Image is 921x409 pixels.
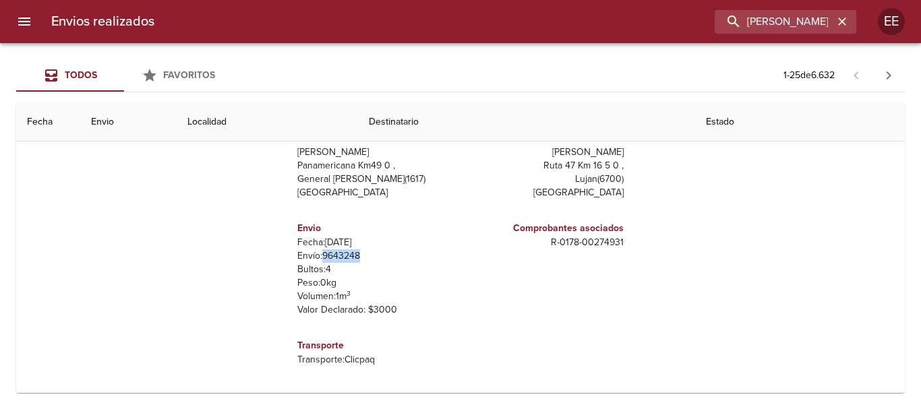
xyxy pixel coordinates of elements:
p: Peso: 0 kg [297,276,455,290]
p: Lujan ( 6700 ) [466,172,624,186]
th: Destinatario [358,103,695,141]
p: Volumen: 1 m [297,290,455,303]
p: Fecha: [DATE] [297,236,455,249]
h6: Envios realizados [51,11,154,32]
th: Envio [80,103,176,141]
p: R - 0178 - 00274931 [466,236,624,249]
th: Estado [695,103,905,141]
p: [GEOGRAPHIC_DATA] [297,186,455,199]
p: 1 - 25 de 6.632 [783,69,835,82]
input: buscar [715,10,833,34]
div: Tabs Envios [16,59,232,92]
p: Transporte: Clicpaq [297,353,455,367]
p: [PERSON_NAME] [297,146,455,159]
th: Fecha [16,103,80,141]
p: Ruta 47 Km 16 5 0 , [466,159,624,172]
sup: 3 [347,289,351,298]
div: EE [878,8,905,35]
span: Pagina siguiente [872,59,905,92]
p: Envío: 9643248 [297,249,455,263]
p: Valor Declarado: $ 3000 [297,303,455,317]
h6: Transporte [297,338,455,353]
span: Pagina anterior [840,68,872,82]
button: menu [8,5,40,38]
th: Localidad [177,103,358,141]
span: Favoritos [163,69,215,81]
p: [PERSON_NAME] [466,146,624,159]
p: [GEOGRAPHIC_DATA] [466,186,624,199]
h6: Comprobantes asociados [466,221,624,236]
div: Abrir información de usuario [878,8,905,35]
h6: Envio [297,221,455,236]
p: General [PERSON_NAME] ( 1617 ) [297,172,455,186]
span: Todos [65,69,97,81]
p: Bultos: 4 [297,263,455,276]
p: Panamericana Km49 0 , [297,159,455,172]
